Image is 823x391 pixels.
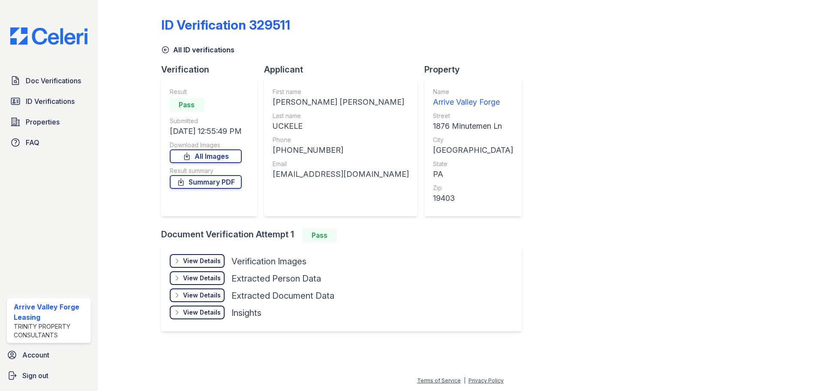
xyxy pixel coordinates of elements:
[433,88,513,108] a: Name Arrive Valley Forge
[433,168,513,180] div: PA
[424,64,529,76] div: Property
[273,112,409,120] div: Last name
[170,141,242,149] div: Download Images
[303,228,337,242] div: Pass
[170,117,242,125] div: Submitted
[231,290,334,302] div: Extracted Document Data
[7,134,91,151] a: FAQ
[161,17,290,33] div: ID Verification 329511
[183,274,221,282] div: View Details
[433,136,513,144] div: City
[22,350,49,360] span: Account
[170,175,242,189] a: Summary PDF
[433,96,513,108] div: Arrive Valley Forge
[3,27,94,45] img: CE_Logo_Blue-a8612792a0a2168367f1c8372b55b34899dd931a85d93a1a3d3e32e68fde9ad4.png
[433,120,513,132] div: 1876 Minutemen Ln
[26,117,60,127] span: Properties
[170,88,242,96] div: Result
[433,88,513,96] div: Name
[7,113,91,130] a: Properties
[3,367,94,384] a: Sign out
[231,273,321,285] div: Extracted Person Data
[26,96,75,106] span: ID Verifications
[417,377,461,384] a: Terms of Service
[231,307,261,319] div: Insights
[7,93,91,110] a: ID Verifications
[433,184,513,192] div: Zip
[183,308,221,317] div: View Details
[433,160,513,168] div: State
[7,72,91,89] a: Doc Verifications
[161,45,234,55] a: All ID verifications
[273,120,409,132] div: UCKELE
[469,377,504,384] a: Privacy Policy
[170,125,242,137] div: [DATE] 12:55:49 PM
[273,168,409,180] div: [EMAIL_ADDRESS][DOMAIN_NAME]
[26,76,81,86] span: Doc Verifications
[14,302,87,322] div: Arrive Valley Forge Leasing
[464,377,466,384] div: |
[273,96,409,108] div: [PERSON_NAME] [PERSON_NAME]
[433,192,513,204] div: 19403
[3,346,94,364] a: Account
[433,112,513,120] div: Street
[170,98,204,112] div: Pass
[273,160,409,168] div: Email
[161,228,529,242] div: Document Verification Attempt 1
[22,370,48,381] span: Sign out
[183,291,221,300] div: View Details
[14,322,87,339] div: Trinity Property Consultants
[170,167,242,175] div: Result summary
[433,144,513,156] div: [GEOGRAPHIC_DATA]
[273,144,409,156] div: [PHONE_NUMBER]
[26,137,39,148] span: FAQ
[170,149,242,163] a: All Images
[231,255,306,267] div: Verification Images
[273,136,409,144] div: Phone
[273,88,409,96] div: First name
[161,64,264,76] div: Verification
[183,257,221,265] div: View Details
[264,64,424,76] div: Applicant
